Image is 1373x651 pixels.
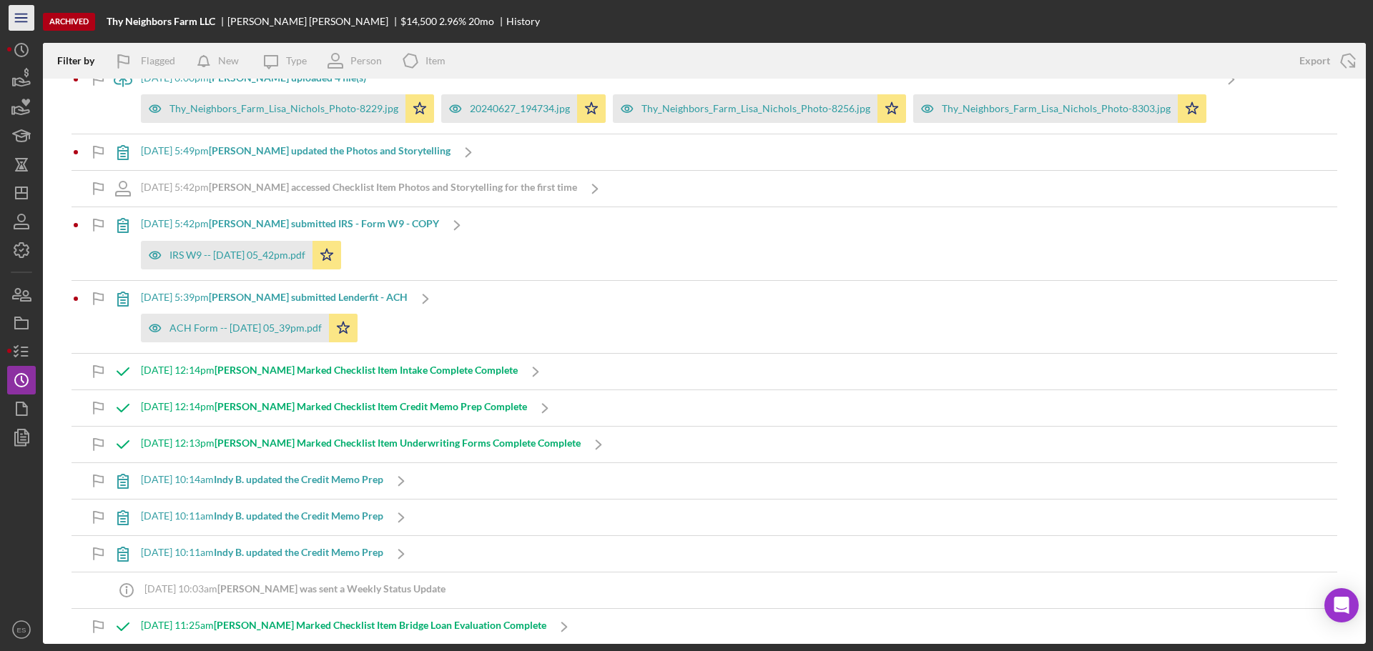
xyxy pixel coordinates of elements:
a: [DATE] 12:14pm[PERSON_NAME] Marked Checklist Item Intake Complete Complete [105,354,553,389]
div: 20 mo [468,16,494,27]
div: New [218,46,239,75]
b: [PERSON_NAME] submitted IRS - Form W9 - COPY [209,217,439,229]
b: [PERSON_NAME] accessed Checklist Item Photos and Storytelling for the first time [209,181,577,193]
div: Thy_Neighbors_Farm_Lisa_Nichols_Photo-8303.jpg [942,103,1171,114]
div: 20240627_194734.jpg [470,103,570,114]
div: [DATE] 5:42pm [141,218,439,229]
div: Open Intercom Messenger [1324,588,1359,622]
div: [DATE] 5:49pm [141,145,451,156]
button: IRS W9 -- [DATE] 05_42pm.pdf [141,241,341,269]
b: [PERSON_NAME] Marked Checklist Item Bridge Loan Evaluation Complete [214,619,546,631]
b: [PERSON_NAME] was sent a Weekly Status Update [217,582,446,595]
button: Thy_Neighbors_Farm_Lisa_Nichols_Photo-8256.jpg [613,94,906,123]
div: History [506,16,540,27]
button: ACH Form -- [DATE] 05_39pm.pdf [141,314,358,342]
a: [DATE] 5:42pm[PERSON_NAME] submitted IRS - Form W9 - COPYIRS W9 -- [DATE] 05_42pm.pdf [105,207,475,279]
b: Indy B. updated the Credit Memo Prep [214,473,383,485]
div: [DATE] 11:25am [141,620,546,631]
div: ACH Form -- [DATE] 05_39pm.pdf [169,322,322,334]
button: New [190,46,253,75]
div: Person [350,55,382,66]
a: [DATE] 6:00pm[PERSON_NAME] uploaded 4 file(s)Thy_Neighbors_Farm_Lisa_Nichols_Photo-8229.jpg202406... [105,61,1249,134]
b: [PERSON_NAME] Marked Checklist Item Intake Complete Complete [215,364,518,376]
div: Thy_Neighbors_Farm_Lisa_Nichols_Photo-8256.jpg [641,103,870,114]
b: [PERSON_NAME] submitted Lenderfit - ACH [209,291,408,303]
button: Flagged [105,46,190,75]
div: [DATE] 6:00pm [141,72,1214,84]
a: [DATE] 5:49pm[PERSON_NAME] updated the Photos and Storytelling [105,134,486,170]
b: Thy Neighbors Farm LLC [107,16,215,27]
div: [DATE] 5:39pm [141,292,408,303]
a: [DATE] 12:14pm[PERSON_NAME] Marked Checklist Item Credit Memo Prep Complete [105,390,563,426]
div: [DATE] 10:03am [144,583,446,595]
div: [DATE] 10:14am [141,474,383,485]
div: Archived [43,13,95,31]
div: IRS W9 -- [DATE] 05_42pm.pdf [169,249,305,261]
a: [DATE] 5:39pm[PERSON_NAME] submitted Lenderfit - ACHACH Form -- [DATE] 05_39pm.pdf [105,281,443,353]
b: Indy B. updated the Credit Memo Prep [214,546,383,558]
button: 20240627_194734.jpg [441,94,606,123]
div: [DATE] 10:11am [141,547,383,558]
div: Thy_Neighbors_Farm_Lisa_Nichols_Photo-8229.jpg [169,103,398,114]
button: Export [1285,46,1366,75]
a: [DATE] 12:13pm[PERSON_NAME] Marked Checklist Item Underwriting Forms Complete Complete [105,427,616,462]
div: Flagged [141,46,175,75]
div: 2.96 % [439,16,466,27]
div: [DATE] 10:11am [141,510,383,522]
div: Export [1299,46,1330,75]
button: Thy_Neighbors_Farm_Lisa_Nichols_Photo-8303.jpg [913,94,1206,123]
a: [DATE] 10:11amIndy B. updated the Credit Memo Prep [105,500,419,535]
text: ES [17,626,26,634]
a: [DATE] 5:42pm[PERSON_NAME] accessed Checklist Item Photos and Storytelling for the first time [105,171,613,207]
b: Indy B. updated the Credit Memo Prep [214,510,383,522]
b: [PERSON_NAME] Marked Checklist Item Underwriting Forms Complete Complete [215,437,581,449]
div: [PERSON_NAME] [PERSON_NAME] [227,16,400,27]
div: [DATE] 5:42pm [141,182,577,193]
a: [DATE] 10:11amIndy B. updated the Credit Memo Prep [105,536,419,572]
div: [DATE] 12:14pm [141,401,527,412]
a: [DATE] 11:25am[PERSON_NAME] Marked Checklist Item Bridge Loan Evaluation Complete [105,609,582,645]
div: Item [425,55,446,66]
div: [DATE] 12:13pm [141,437,581,449]
div: [DATE] 12:14pm [141,364,518,376]
button: Thy_Neighbors_Farm_Lisa_Nichols_Photo-8229.jpg [141,94,434,123]
b: [PERSON_NAME] updated the Photos and Storytelling [209,144,451,156]
div: $14,500 [400,16,437,27]
b: [PERSON_NAME] Marked Checklist Item Credit Memo Prep Complete [215,400,527,412]
a: [DATE] 10:14amIndy B. updated the Credit Memo Prep [105,463,419,499]
button: ES [7,615,36,644]
div: Type [286,55,307,66]
div: Filter by [57,55,105,66]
